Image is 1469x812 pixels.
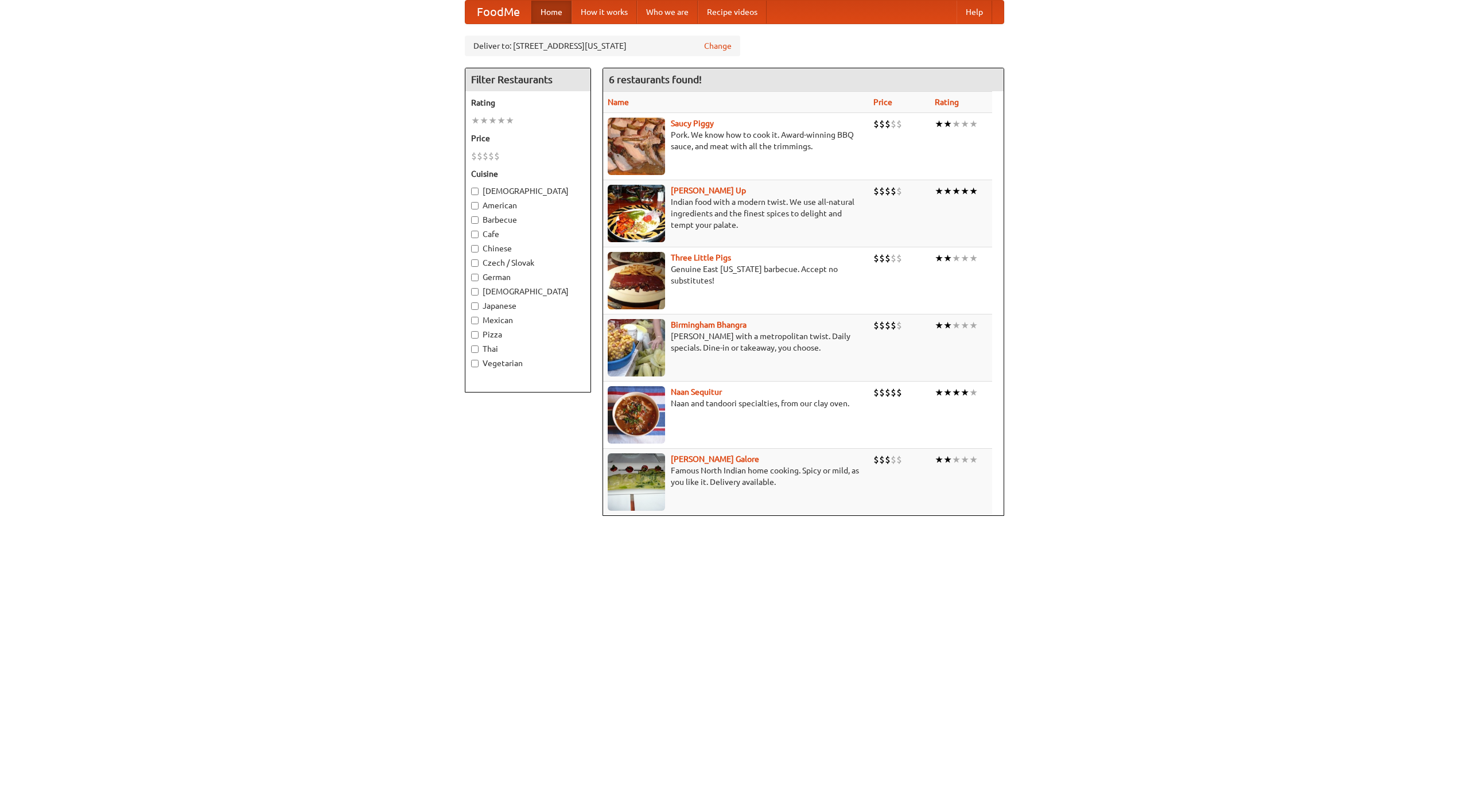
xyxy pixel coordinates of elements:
[471,274,479,281] input: German
[891,185,896,197] li: $
[879,453,885,466] li: $
[497,114,506,127] li: ★
[608,196,864,231] p: Indian food with a modern twist. We use all-natural ingredients and the finest spices to delight ...
[896,185,902,197] li: $
[969,252,978,265] li: ★
[969,118,978,130] li: ★
[879,118,885,130] li: $
[471,150,477,162] li: $
[873,453,879,466] li: $
[969,319,978,332] li: ★
[873,185,879,197] li: $
[935,453,943,466] li: ★
[961,386,969,399] li: ★
[896,118,902,130] li: $
[471,317,479,324] input: Mexican
[471,133,585,144] h5: Price
[873,252,879,265] li: $
[465,68,590,91] h4: Filter Restaurants
[471,302,479,310] input: Japanese
[608,453,665,511] img: currygalore.jpg
[943,386,952,399] li: ★
[879,386,885,399] li: $
[873,386,879,399] li: $
[471,97,585,108] h5: Rating
[471,214,585,226] label: Barbecue
[608,118,665,175] img: saucy.jpg
[471,257,585,269] label: Czech / Slovak
[943,252,952,265] li: ★
[671,186,746,195] b: [PERSON_NAME] Up
[935,252,943,265] li: ★
[471,331,479,339] input: Pizza
[471,286,585,297] label: [DEMOGRAPHIC_DATA]
[608,319,665,376] img: bhangra.jpg
[935,185,943,197] li: ★
[896,252,902,265] li: $
[471,358,585,369] label: Vegetarian
[471,259,479,267] input: Czech / Slovak
[608,129,864,152] p: Pork. We know how to cook it. Award-winning BBQ sauce, and meat with all the trimmings.
[952,185,961,197] li: ★
[891,319,896,332] li: $
[471,185,585,197] label: [DEMOGRAPHIC_DATA]
[935,319,943,332] li: ★
[465,36,740,56] div: Deliver to: [STREET_ADDRESS][US_STATE]
[952,453,961,466] li: ★
[572,1,637,24] a: How it works
[671,119,714,128] a: Saucy Piggy
[873,118,879,130] li: $
[637,1,698,24] a: Who we are
[885,319,891,332] li: $
[471,245,479,252] input: Chinese
[961,319,969,332] li: ★
[671,454,759,464] a: [PERSON_NAME] Galore
[471,168,585,180] h5: Cuisine
[608,386,665,444] img: naansequitur.jpg
[935,98,959,107] a: Rating
[477,150,483,162] li: $
[952,319,961,332] li: ★
[885,386,891,399] li: $
[608,263,864,286] p: Genuine East [US_STATE] barbecue. Accept no substitutes!
[608,331,864,353] p: [PERSON_NAME] with a metropolitan twist. Daily specials. Dine-in or takeaway, you choose.
[891,118,896,130] li: $
[465,1,531,24] a: FoodMe
[879,185,885,197] li: $
[671,387,722,397] a: Naan Sequitur
[896,453,902,466] li: $
[961,252,969,265] li: ★
[608,185,665,242] img: curryup.jpg
[957,1,992,24] a: Help
[506,114,514,127] li: ★
[879,319,885,332] li: $
[471,114,480,127] li: ★
[609,74,702,85] ng-pluralize: 6 restaurants found!
[885,453,891,466] li: $
[471,202,479,209] input: American
[671,320,747,329] a: Birmingham Bhangra
[698,1,767,24] a: Recipe videos
[891,252,896,265] li: $
[608,252,665,309] img: littlepigs.jpg
[952,252,961,265] li: ★
[471,345,479,353] input: Thai
[935,118,943,130] li: ★
[471,216,479,224] input: Barbecue
[943,118,952,130] li: ★
[471,314,585,326] label: Mexican
[969,386,978,399] li: ★
[480,114,488,127] li: ★
[494,150,500,162] li: $
[671,253,731,262] a: Three Little Pigs
[471,231,479,238] input: Cafe
[471,329,585,340] label: Pizza
[943,319,952,332] li: ★
[891,386,896,399] li: $
[896,319,902,332] li: $
[885,185,891,197] li: $
[943,185,952,197] li: ★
